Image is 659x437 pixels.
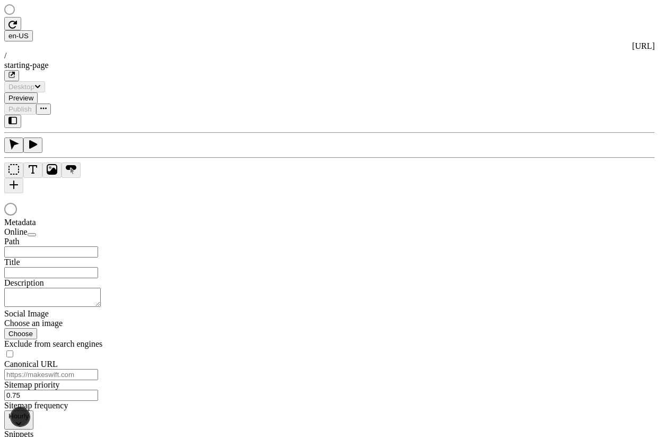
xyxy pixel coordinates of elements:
span: Publish [8,105,32,113]
div: / [4,51,655,61]
button: Preview [4,92,38,104]
button: Publish [4,104,36,115]
button: Image [42,162,61,178]
div: Choose an image [4,319,131,328]
div: Metadata [4,218,131,227]
span: Path [4,237,19,246]
div: [URL] [4,41,655,51]
span: Sitemap priority [4,380,59,389]
span: Preview [8,94,33,102]
span: Title [4,258,20,267]
button: Hourly [4,410,33,430]
span: Choose [8,330,33,338]
span: Sitemap frequency [4,401,68,410]
button: Open locale picker [4,30,33,41]
input: https://makeswift.com [4,369,98,380]
button: Choose [4,328,37,339]
span: Hourly [8,412,29,420]
button: Text [23,162,42,178]
span: Online [4,227,28,236]
button: Box [4,162,23,178]
span: en-US [8,32,29,40]
span: Desktop [8,83,34,91]
span: Social Image [4,309,49,318]
button: Button [61,162,81,178]
span: Description [4,278,44,287]
span: Canonical URL [4,359,58,369]
span: Exclude from search engines [4,339,102,348]
button: Desktop [4,81,45,92]
div: starting-page [4,61,655,70]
